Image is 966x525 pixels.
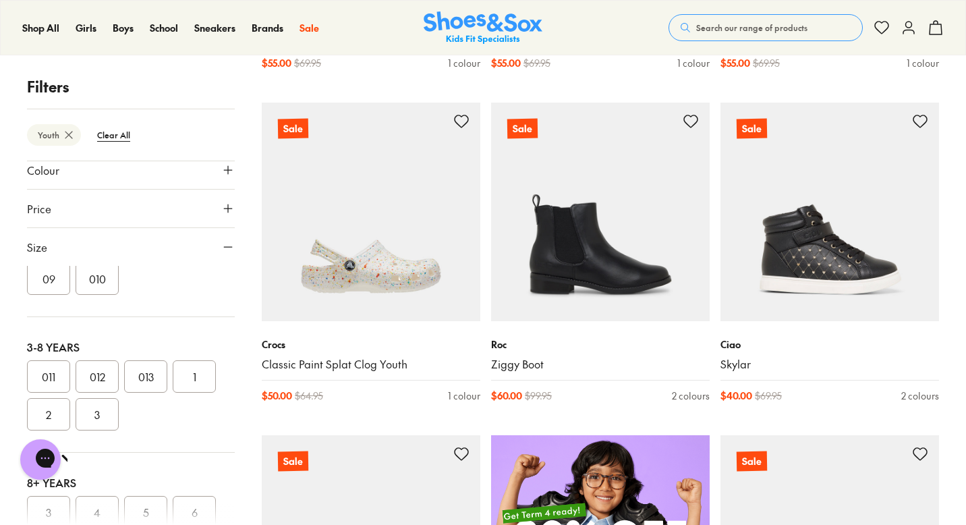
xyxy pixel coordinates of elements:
a: Sale [300,21,319,35]
span: School [150,21,178,34]
img: SNS_Logo_Responsive.svg [424,11,542,45]
a: Sale [491,103,710,321]
span: Shop All [22,21,59,34]
button: 012 [76,360,119,393]
p: Sale [737,451,767,471]
div: 1 colour [448,389,480,403]
span: Sneakers [194,21,235,34]
span: $ 55.00 [491,56,521,70]
span: $ 40.00 [720,389,752,403]
span: $ 64.95 [295,389,323,403]
div: 1 colour [448,56,480,70]
span: Colour [27,162,59,178]
p: Sale [278,119,308,139]
div: 3-8 Years [27,339,235,355]
span: Price [27,200,51,217]
span: $ 69.95 [523,56,550,70]
div: 2 colours [672,389,710,403]
div: 1 colour [907,56,939,70]
span: $ 55.00 [720,56,750,70]
div: 8+ Years [27,474,235,491]
span: $ 69.95 [753,56,780,70]
div: 2 colours [901,389,939,403]
a: Classic Paint Splat Clog Youth [262,357,480,372]
a: Shop All [22,21,59,35]
a: Sale [262,103,480,321]
a: Ziggy Boot [491,357,710,372]
a: Sneakers [194,21,235,35]
span: $ 50.00 [262,389,292,403]
button: 011 [27,360,70,393]
p: Ciao [720,337,939,352]
a: Boys [113,21,134,35]
span: $ 55.00 [262,56,291,70]
button: 3 [76,398,119,431]
button: 2 [27,398,70,431]
span: $ 60.00 [491,389,522,403]
p: Filters [27,76,235,98]
button: Size [27,228,235,266]
span: Girls [76,21,96,34]
span: $ 99.95 [525,389,552,403]
iframe: Gorgias live chat messenger [13,435,67,485]
p: Sale [737,119,767,139]
a: Sale [720,103,939,321]
a: Brands [252,21,283,35]
a: School [150,21,178,35]
span: $ 69.95 [294,56,321,70]
a: Shoes & Sox [424,11,542,45]
p: Crocs [262,337,480,352]
btn: Clear All [86,123,141,147]
span: Search our range of products [696,22,807,34]
button: 013 [124,360,167,393]
span: $ 69.95 [755,389,782,403]
button: 1 [173,360,216,393]
btn: Youth [27,124,81,146]
a: Girls [76,21,96,35]
span: Boys [113,21,134,34]
button: Colour [27,151,235,189]
span: Sale [300,21,319,34]
span: Brands [252,21,283,34]
p: Sale [507,119,538,139]
p: Roc [491,337,710,352]
button: Price [27,190,235,227]
button: 09 [27,262,70,295]
p: Sale [278,451,308,471]
button: 010 [76,262,119,295]
span: Size [27,239,47,255]
div: 1 colour [677,56,710,70]
a: Skylar [720,357,939,372]
button: Search our range of products [669,14,863,41]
